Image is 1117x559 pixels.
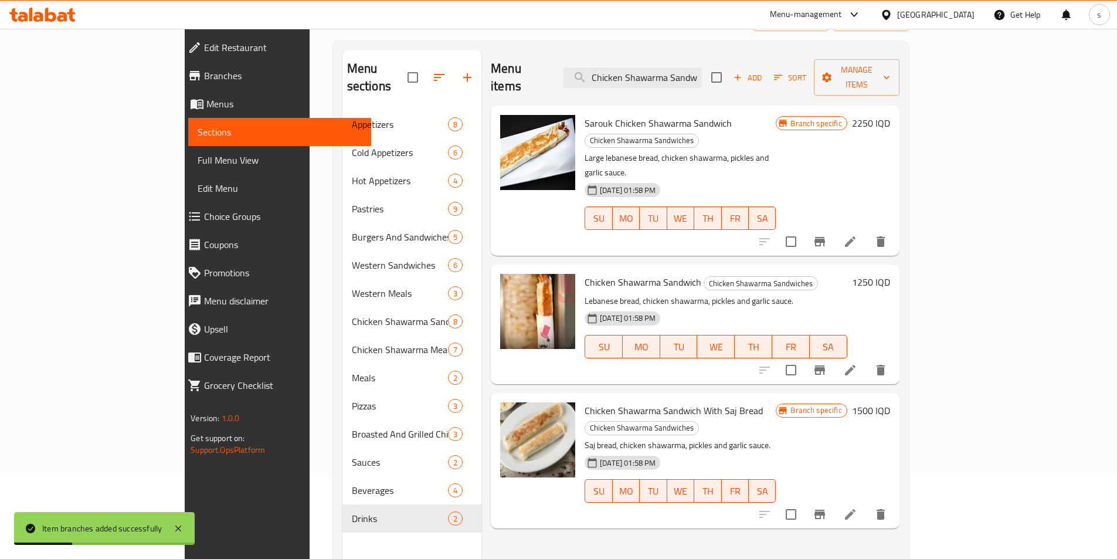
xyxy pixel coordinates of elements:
[595,185,660,196] span: [DATE] 01:58 PM
[178,62,371,90] a: Branches
[739,338,768,355] span: TH
[704,65,729,90] span: Select section
[786,118,846,129] span: Branch specific
[204,209,362,223] span: Choice Groups
[699,210,717,227] span: TH
[342,504,482,533] div: Drinks2
[449,204,462,215] span: 9
[843,507,857,521] a: Edit menu item
[449,232,462,243] span: 5
[342,167,482,195] div: Hot Appetizers4
[852,274,890,290] h6: 1250 IQD
[342,195,482,223] div: Pastries9
[806,356,834,384] button: Branch-specific-item
[449,175,462,187] span: 4
[352,343,448,357] span: Chicken Shawarma Meals
[204,378,362,392] span: Grocery Checklist
[867,356,895,384] button: delete
[779,502,803,527] span: Select to update
[188,118,371,146] a: Sections
[178,343,371,371] a: Coverage Report
[352,174,448,188] span: Hot Appetizers
[448,286,463,300] div: items
[449,513,462,524] span: 2
[694,206,721,230] button: TH
[352,145,448,160] span: Cold Appetizers
[342,223,482,251] div: Burgers And Sandwiches5
[585,206,612,230] button: SU
[352,286,448,300] span: Western Meals
[188,174,371,202] a: Edit Menu
[198,153,362,167] span: Full Menu View
[810,335,847,358] button: SA
[448,399,463,413] div: items
[585,134,698,147] span: Chicken Shawarma Sandwiches
[449,372,462,384] span: 2
[198,125,362,139] span: Sections
[191,411,219,426] span: Version:
[627,338,656,355] span: MO
[786,405,846,416] span: Branch specific
[699,483,717,500] span: TH
[352,117,448,131] span: Appetizers
[352,202,448,216] span: Pastries
[753,483,771,500] span: SA
[735,335,772,358] button: TH
[342,476,482,504] div: Beverages4
[732,71,763,84] span: Add
[204,294,362,308] span: Menu disclaimer
[204,322,362,336] span: Upsell
[726,210,744,227] span: FR
[779,229,803,254] span: Select to update
[852,115,890,131] h6: 2250 IQD
[191,442,265,458] a: Support.OpsPlatform
[613,206,640,230] button: MO
[352,511,448,526] span: Drinks
[806,500,834,528] button: Branch-specific-item
[590,338,618,355] span: SU
[772,335,810,358] button: FR
[342,279,482,307] div: Western Meals3
[178,371,371,399] a: Grocery Checklist
[449,119,462,130] span: 8
[702,338,730,355] span: WE
[729,69,766,87] span: Add item
[352,455,448,469] span: Sauces
[448,145,463,160] div: items
[774,71,806,84] span: Sort
[640,206,667,230] button: TU
[342,364,482,392] div: Meals2
[585,479,612,503] button: SU
[352,371,448,385] span: Meals
[623,335,660,358] button: MO
[814,59,899,96] button: Manage items
[585,151,776,180] p: Large lebanese bread, chicken shawarma, pickles and garlic sauce.
[814,338,843,355] span: SA
[448,427,463,441] div: items
[585,402,763,419] span: Chicken Shawarma Sandwich With Saj Bread
[823,63,890,92] span: Manage items
[191,431,245,446] span: Get support on:
[500,402,575,477] img: Chicken Shawarma Sandwich With Saj Bread
[617,483,635,500] span: MO
[342,420,482,448] div: Broasted And Grilled Chicken3
[448,314,463,328] div: items
[640,479,667,503] button: TU
[352,399,448,413] div: Pizzas
[347,60,408,95] h2: Menu sections
[585,335,623,358] button: SU
[753,210,771,227] span: SA
[749,479,776,503] button: SA
[204,69,362,83] span: Branches
[694,479,721,503] button: TH
[722,206,749,230] button: FR
[449,429,462,440] span: 3
[590,483,607,500] span: SU
[897,8,975,21] div: [GEOGRAPHIC_DATA]
[585,421,698,435] span: Chicken Shawarma Sandwiches
[726,483,744,500] span: FR
[178,90,371,118] a: Menus
[352,230,448,244] span: Burgers And Sandwiches
[697,335,735,358] button: WE
[449,316,462,327] span: 8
